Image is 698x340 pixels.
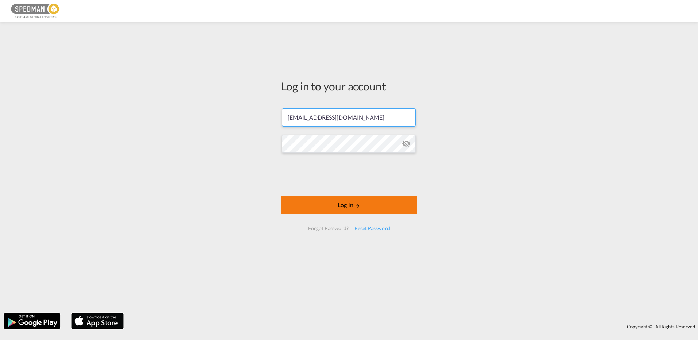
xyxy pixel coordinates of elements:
[305,222,351,235] div: Forgot Password?
[282,108,416,127] input: Enter email/phone number
[70,312,124,330] img: apple.png
[352,222,393,235] div: Reset Password
[127,320,698,333] div: Copyright © . All Rights Reserved
[402,139,411,148] md-icon: icon-eye-off
[3,312,61,330] img: google.png
[11,3,60,19] img: c12ca350ff1b11efb6b291369744d907.png
[294,160,404,189] iframe: reCAPTCHA
[281,196,417,214] button: LOGIN
[281,78,417,94] div: Log in to your account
